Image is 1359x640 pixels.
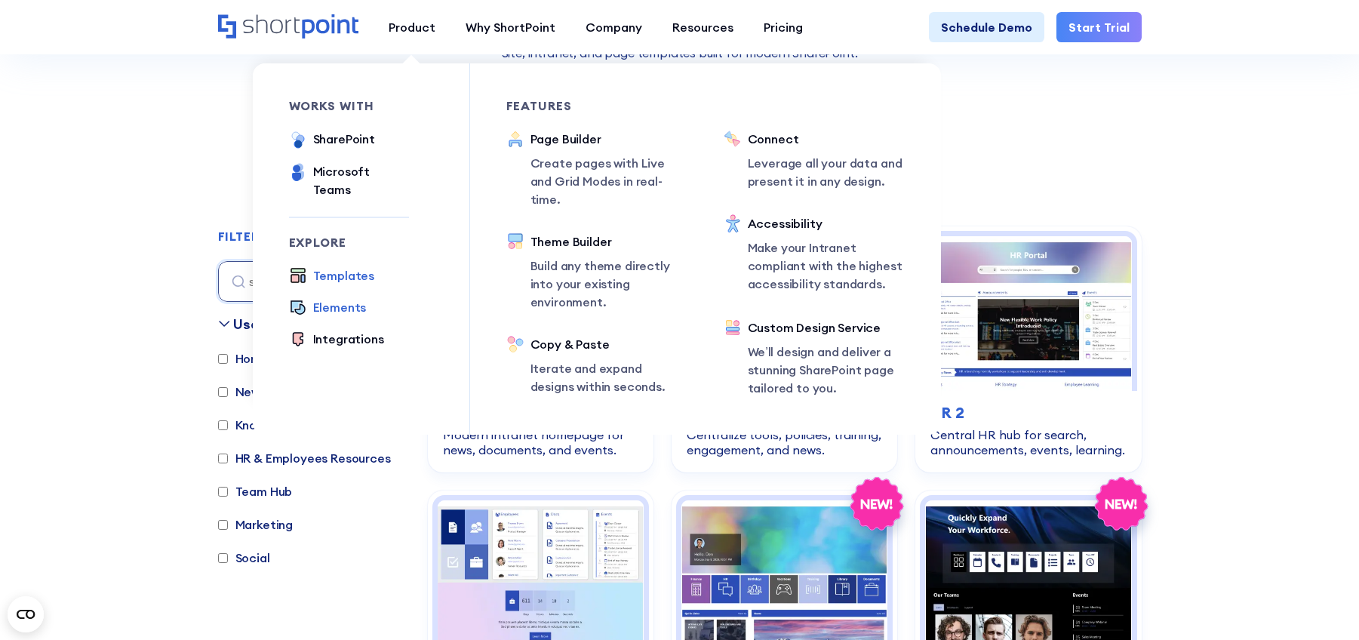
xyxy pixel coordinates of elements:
a: Copy & PasteIterate and expand designs within seconds. [506,335,687,395]
a: Elements [289,298,367,318]
a: Theme BuilderBuild any theme directly into your existing environment. [506,232,687,311]
a: Home [218,14,358,40]
div: Company [586,18,642,36]
input: Team Hub [218,487,228,497]
a: Resources [657,12,749,42]
a: Templates [289,266,375,286]
input: News & Announcement [218,387,228,397]
label: Team Hub [218,482,293,500]
input: Home Pages [218,354,228,364]
a: Start Trial [1056,12,1142,42]
p: Make your Intranet compliant with the highest accessibility standards. [748,238,905,293]
a: Custom Design ServiceWe’ll design and deliver a stunning SharePoint page tailored to you. [724,318,905,398]
iframe: Chat Widget [1087,465,1359,640]
div: Features [506,100,687,112]
a: AccessibilityMake your Intranet compliant with the highest accessibility standards. [724,214,905,294]
input: search all templates [218,261,407,302]
label: News & Announcement [218,383,369,401]
div: Use Case [233,314,297,334]
p: Build any theme directly into your existing environment. [530,257,687,311]
a: Pricing [749,12,818,42]
a: ConnectLeverage all your data and present it in any design. [724,130,905,190]
div: Accessibility [748,214,905,232]
div: Connect [748,130,905,148]
button: Open CMP widget [8,596,44,632]
label: HR & Employees Resources [218,449,391,467]
div: Pricing [764,18,803,36]
h3: HR 2 [930,402,1126,424]
a: Integrations [289,330,384,349]
div: Page Builder [530,130,687,148]
a: Company [570,12,657,42]
div: Custom Design Service [748,318,905,337]
label: Social [218,549,270,567]
div: Modern intranet homepage for news, documents, and events. [443,427,638,457]
a: Page BuilderCreate pages with Live and Grid Modes in real-time. [506,130,687,208]
input: HR & Employees Resources [218,454,228,463]
div: Product [389,18,435,36]
div: Central HR hub for search, announcements, events, learning. [930,427,1126,457]
div: Integrations [313,330,384,348]
div: Microsoft Teams [313,162,409,198]
a: Product [374,12,450,42]
a: Why ShortPoint [450,12,570,42]
div: Copy & Paste [530,335,687,353]
div: Elements [313,298,367,316]
a: HR 2 - HR Intranet Portal: Central HR hub for search, announcements, events, learning.HR 2Central... [915,226,1141,472]
div: Explore [289,236,409,248]
a: Schedule Demo [929,12,1044,42]
div: works with [289,100,409,112]
a: SharePoint [289,130,375,150]
div: Theme Builder [530,232,687,251]
label: Home Pages [218,349,306,368]
p: Iterate and expand designs within seconds. [530,359,687,395]
div: Templates [313,266,375,285]
p: Leverage all your data and present it in any design. [748,154,905,190]
input: Knowledge Base [218,420,228,430]
p: Create pages with Live and Grid Modes in real-time. [530,154,687,208]
input: Marketing [218,520,228,530]
div: Centralize tools, policies, training, engagement, and news. [687,427,882,457]
label: Knowledge Base [218,416,330,434]
div: Why ShortPoint [466,18,555,36]
input: Social [218,553,228,563]
p: We’ll design and deliver a stunning SharePoint page tailored to you. [748,343,905,397]
a: Microsoft Teams [289,162,409,198]
img: HR 2 - HR Intranet Portal: Central HR hub for search, announcements, events, learning. [925,236,1131,391]
label: Marketing [218,515,294,534]
div: Resources [672,18,733,36]
h2: FILTER TEMPLATES [218,230,340,244]
div: SharePoint [313,130,375,148]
